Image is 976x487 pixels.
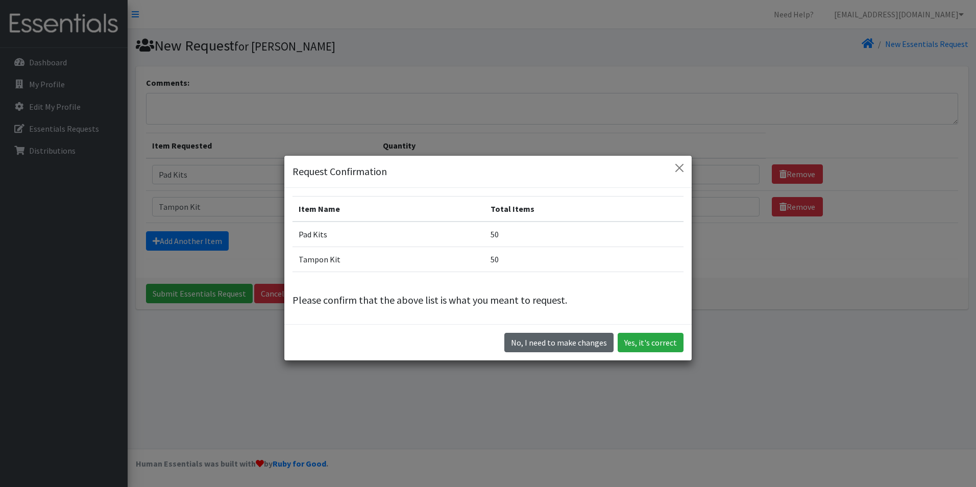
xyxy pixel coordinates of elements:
td: Tampon Kit [292,247,484,272]
th: Item Name [292,196,484,222]
button: No I need to make changes [504,333,614,352]
td: 50 [484,222,684,247]
button: Yes, it's correct [618,333,684,352]
button: Close [671,160,688,176]
td: Pad Kits [292,222,484,247]
th: Total Items [484,196,684,222]
p: Please confirm that the above list is what you meant to request. [292,293,684,308]
h5: Request Confirmation [292,164,387,179]
td: 50 [484,247,684,272]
